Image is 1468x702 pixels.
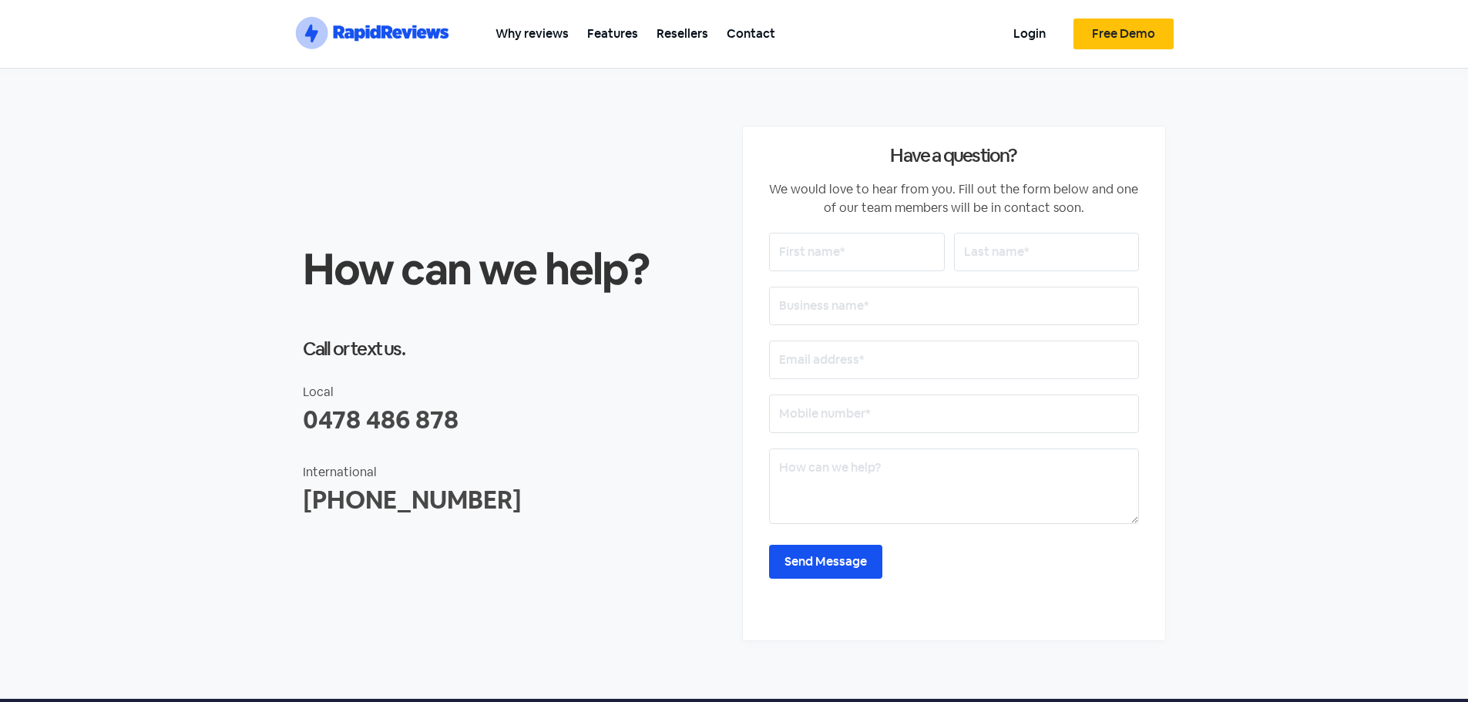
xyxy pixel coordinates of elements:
span: Free Demo [1092,28,1155,40]
a: Why reviews [486,16,578,51]
input: Mobile number* [769,395,1139,433]
input: Email address* [769,341,1139,379]
div: We would love to hear from you. Fill out the form below and one of our team members will be in co... [769,180,1139,217]
input: Business name* [769,287,1139,325]
div: 0478 486 878 [303,401,727,438]
a: Features [578,16,647,51]
a: Free Demo [1073,18,1174,49]
div: International [303,463,727,482]
h2: How can we help? [303,247,727,291]
a: Contact [717,16,784,51]
input: Last name* [954,233,1139,271]
h2: Call or text us. [303,340,727,358]
div: Local [303,383,727,401]
div: [PHONE_NUMBER] [303,482,727,519]
input: First name* [769,233,945,271]
a: Resellers [647,16,717,51]
h2: Have a question? [769,146,1139,165]
input: Send Message [769,545,882,579]
a: Login [1004,16,1055,51]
